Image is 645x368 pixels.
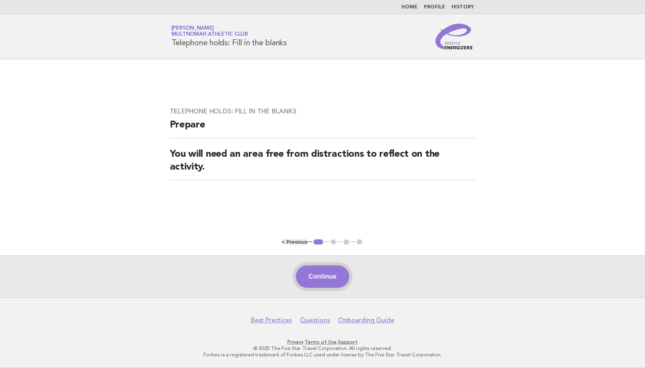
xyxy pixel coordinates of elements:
[300,316,330,324] a: Questions
[251,316,292,324] a: Best Practices
[171,26,287,47] h1: Telephone holds: Fill in the blanks
[435,24,474,49] img: Service Energizers
[424,5,445,10] a: Profile
[170,148,476,180] h2: You will need an area free from distractions to reflect on the activity.
[170,107,476,115] h3: Telephone holds: Fill in the blanks
[171,32,248,37] span: Multnomah Athletic Club
[77,339,568,345] p: · ·
[77,345,568,352] p: © 2025 The Five Star Travel Corporation. All rights reserved.
[171,26,248,37] a: [PERSON_NAME]Multnomah Athletic Club
[296,265,349,288] button: Continue
[287,339,303,345] a: Privacy
[452,5,474,10] a: History
[305,339,337,345] a: Terms of Use
[282,239,307,245] button: < Previous
[170,119,476,138] h2: Prepare
[338,339,358,345] a: Support
[312,238,324,246] button: 1
[77,352,568,358] p: Forbes is a registered trademark of Forbes LLC used under license by The Five Star Travel Corpora...
[401,5,417,10] a: Home
[338,316,394,324] a: Onboarding Guide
